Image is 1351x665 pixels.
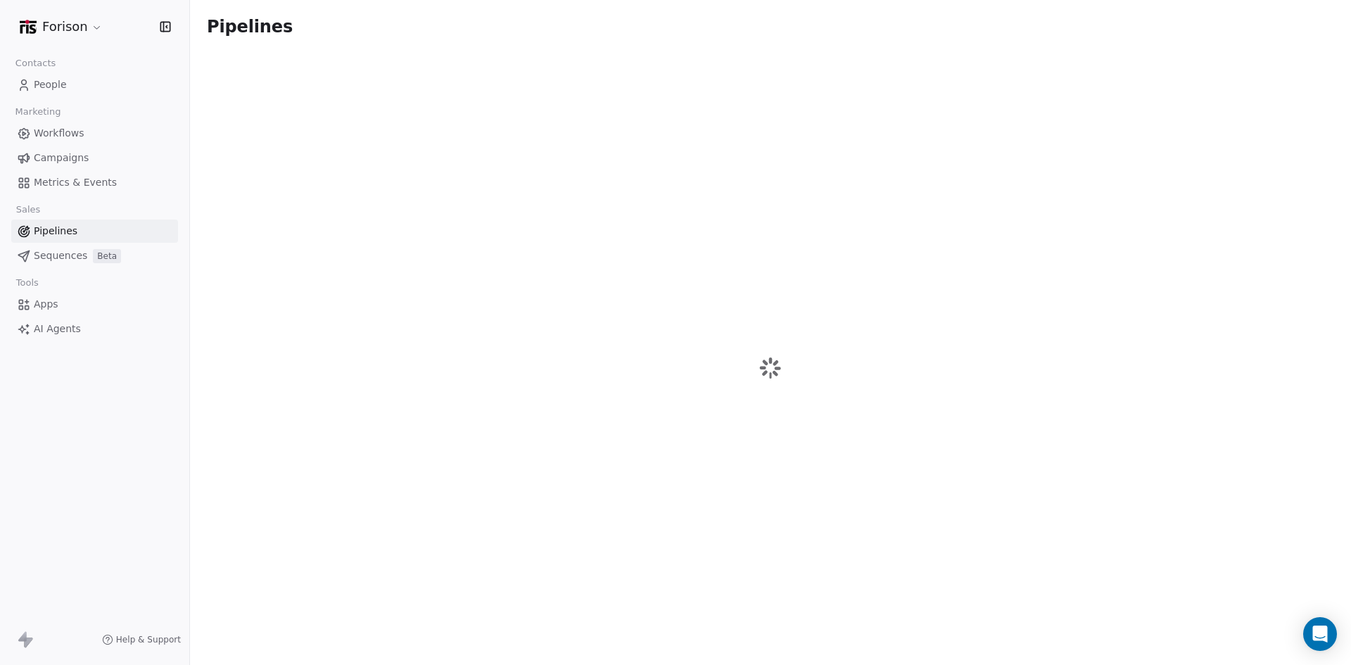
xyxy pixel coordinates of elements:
a: Campaigns [11,146,178,170]
span: Marketing [9,101,67,122]
a: Metrics & Events [11,171,178,194]
img: Logo%20Rectangular%202.png [20,18,37,35]
a: People [11,73,178,96]
span: Pipelines [207,17,293,37]
span: Campaigns [34,151,89,165]
div: Open Intercom Messenger [1303,617,1337,651]
a: SequencesBeta [11,244,178,267]
span: Forison [42,18,88,36]
a: Workflows [11,122,178,145]
span: Metrics & Events [34,175,117,190]
span: Pipelines [34,224,77,239]
a: Help & Support [102,634,181,645]
span: Help & Support [116,634,181,645]
a: Apps [11,293,178,316]
span: Sales [10,199,46,220]
span: People [34,77,67,92]
span: Sequences [34,248,87,263]
span: Tools [10,272,44,293]
span: Contacts [9,53,62,74]
span: Workflows [34,126,84,141]
span: AI Agents [34,322,81,336]
button: Forison [17,15,106,39]
span: Apps [34,297,58,312]
a: AI Agents [11,317,178,341]
span: Beta [93,249,121,263]
a: Pipelines [11,220,178,243]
